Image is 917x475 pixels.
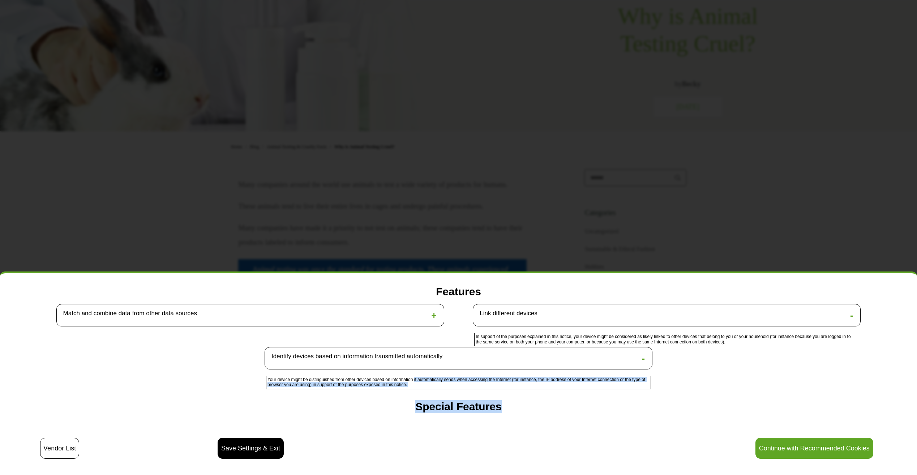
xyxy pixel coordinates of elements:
[62,310,197,317] span: Match and combine data from other data sources
[218,438,284,459] button: Save Settings & Exit
[479,310,537,317] span: Link different devices
[35,285,882,298] h3: Features
[266,376,651,389] div: Your device might be distinguished from other devices based on information it automatically sends...
[270,353,442,360] span: Identify devices based on information transmitted automatically
[755,438,873,459] button: Continue with Recommended Cookies
[35,400,882,413] h3: Special Features
[642,353,645,363] span: -
[40,438,79,459] button: Vendor List
[474,333,859,346] div: In support of the purposes explained in this notice, your device might be considered as likely li...
[850,310,853,320] span: -
[431,310,437,320] span: +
